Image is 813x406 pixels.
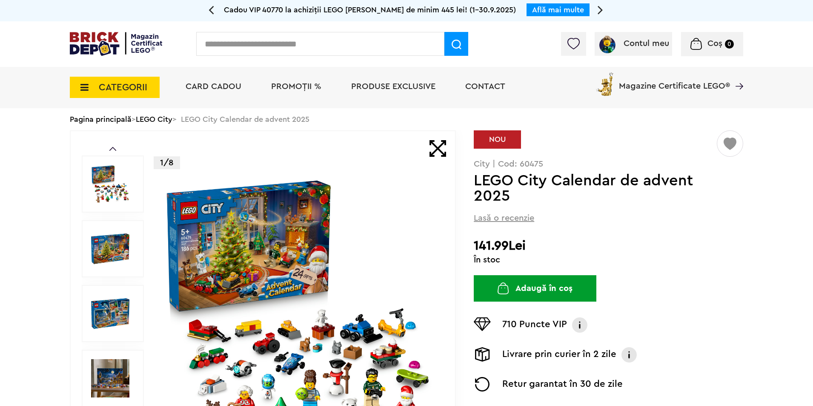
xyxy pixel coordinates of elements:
[624,39,669,48] span: Contul meu
[725,40,734,49] small: 0
[70,108,743,130] div: > > LEGO City Calendar de advent 2025
[502,377,623,392] p: Retur garantat în 30 de zile
[474,377,491,392] img: Returnare
[474,130,521,149] div: NOU
[474,275,596,302] button: Adaugă în coș
[465,82,505,91] a: Contact
[598,39,669,48] a: Contul meu
[502,347,616,363] p: Livrare prin curier în 2 zile
[474,212,534,224] span: Lasă o recenzie
[271,82,321,91] a: PROMOȚII %
[571,317,588,333] img: Info VIP
[91,165,129,203] img: LEGO City Calendar de advent 2025
[136,115,172,123] a: LEGO City
[109,147,116,151] a: Prev
[502,317,567,333] p: 710 Puncte VIP
[619,71,730,90] span: Magazine Certificate LEGO®
[70,115,132,123] a: Pagina principală
[224,6,516,14] span: Cadou VIP 40770 la achiziții LEGO [PERSON_NAME] de minim 445 lei! (1-30.9.2025)
[91,294,129,333] img: LEGO City Calendar de advent 2025 LEGO 60475
[621,347,638,363] img: Info livrare prin curier
[532,6,584,14] a: Află mai multe
[99,83,147,92] span: CATEGORII
[91,230,129,268] img: LEGO City Calendar de advent 2025
[707,39,722,48] span: Coș
[730,71,743,79] a: Magazine Certificate LEGO®
[351,82,435,91] a: Produse exclusive
[474,160,743,168] p: City | Cod: 60475
[474,317,491,331] img: Puncte VIP
[91,359,129,397] img: Seturi Lego LEGO City Calendar de advent 2025
[474,256,743,264] div: În stoc
[474,173,716,204] h1: LEGO City Calendar de advent 2025
[186,82,241,91] a: Card Cadou
[474,347,491,362] img: Livrare
[474,238,743,253] h2: 141.99Lei
[154,156,180,169] p: 1/8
